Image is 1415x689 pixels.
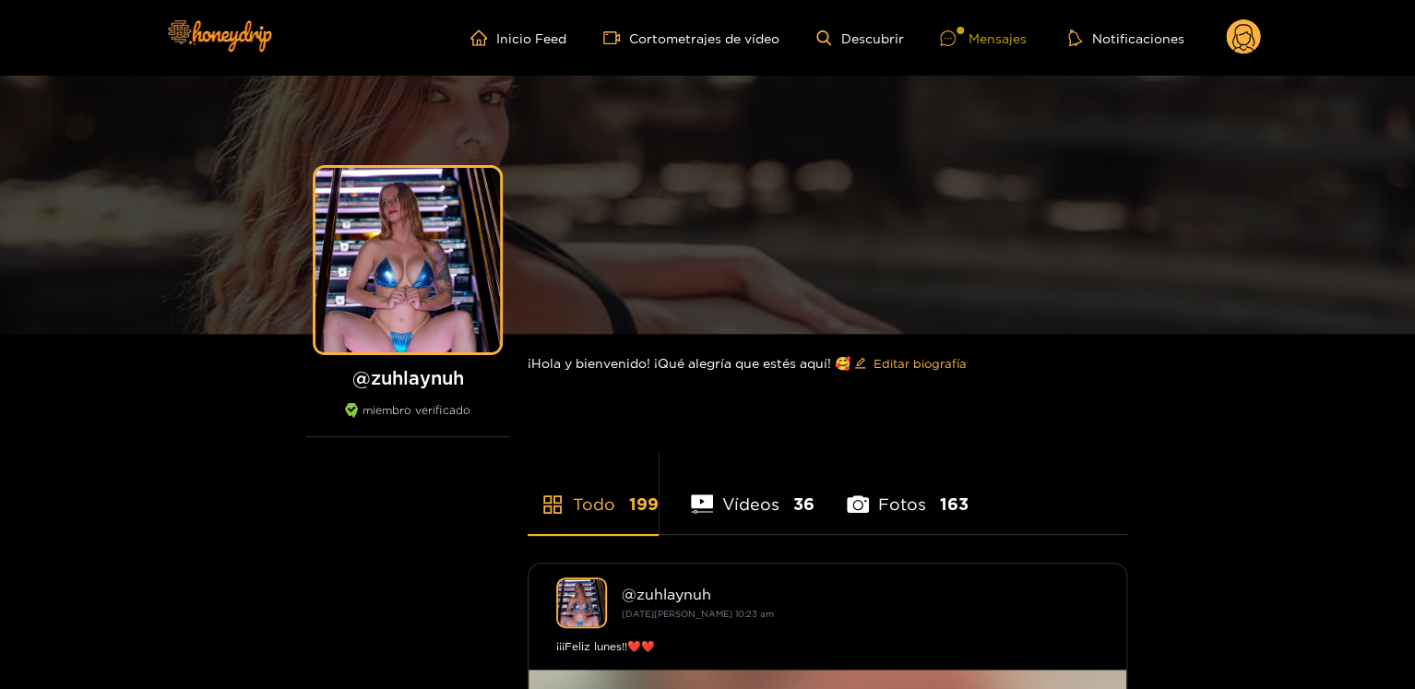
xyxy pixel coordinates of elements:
span: editar [854,357,866,371]
font: Mensajes [968,31,1026,45]
font: Descubrir [840,31,903,45]
a: Inicio Feed [470,30,566,46]
font: Notificaciones [1091,31,1183,45]
button: Notificaciones [1063,29,1189,47]
font: Editar biografía [874,357,967,370]
font: Cortometrajes de vídeo [629,31,779,45]
font: 199 [629,494,659,513]
img: Zuhlaynuh [556,577,607,628]
font: @zuhlaynuh [622,586,711,602]
font: 36 [793,494,815,513]
font: Todo [573,494,615,513]
font: 163 [940,494,969,513]
font: @zuhlaynuh [352,367,464,387]
font: Inicio Feed [496,31,566,45]
a: Cortometrajes de vídeo [603,30,779,46]
a: Descubrir [816,30,903,46]
span: hogar [470,30,496,46]
span: tienda de aplicaciones [541,493,564,516]
font: Fotos [878,494,926,513]
font: miembro verificado [363,404,470,416]
font: ¡Hola y bienvenido! ¡Qué alegría que estés aquí! 🥰 [528,356,850,370]
font: [DATE][PERSON_NAME] 10:23 am [622,609,774,619]
button: editarEditar biografía [850,349,970,378]
font: ¡¡¡Feliz lunes!!❤️❤️ [556,640,655,652]
font: Vídeos [722,494,779,513]
span: cámara de vídeo [603,30,629,46]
